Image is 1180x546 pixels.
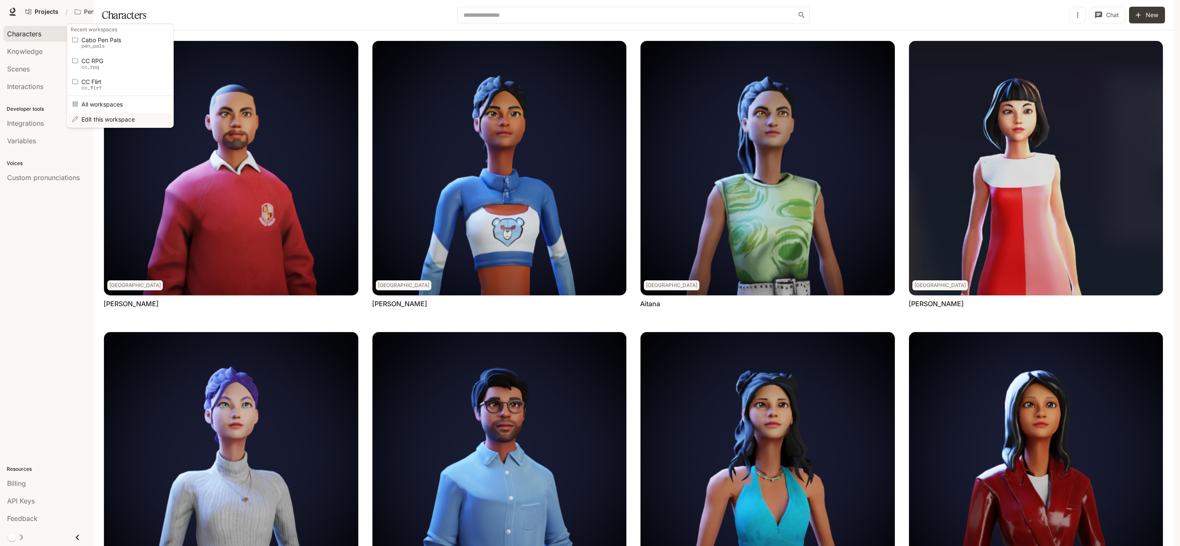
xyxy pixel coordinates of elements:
span: Edit this workspace [81,116,157,122]
span: CC RPG [81,58,157,64]
a: All workspaces [69,98,172,111]
span: All workspaces [81,101,157,107]
span: CC Flirt [81,79,157,85]
span: Cabo Pen Pals [81,37,157,43]
p: pen_pals [81,43,157,49]
p: cc_flirt [81,85,157,91]
p: cc_rpg [81,64,157,70]
a: All workspaces [69,113,172,126]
